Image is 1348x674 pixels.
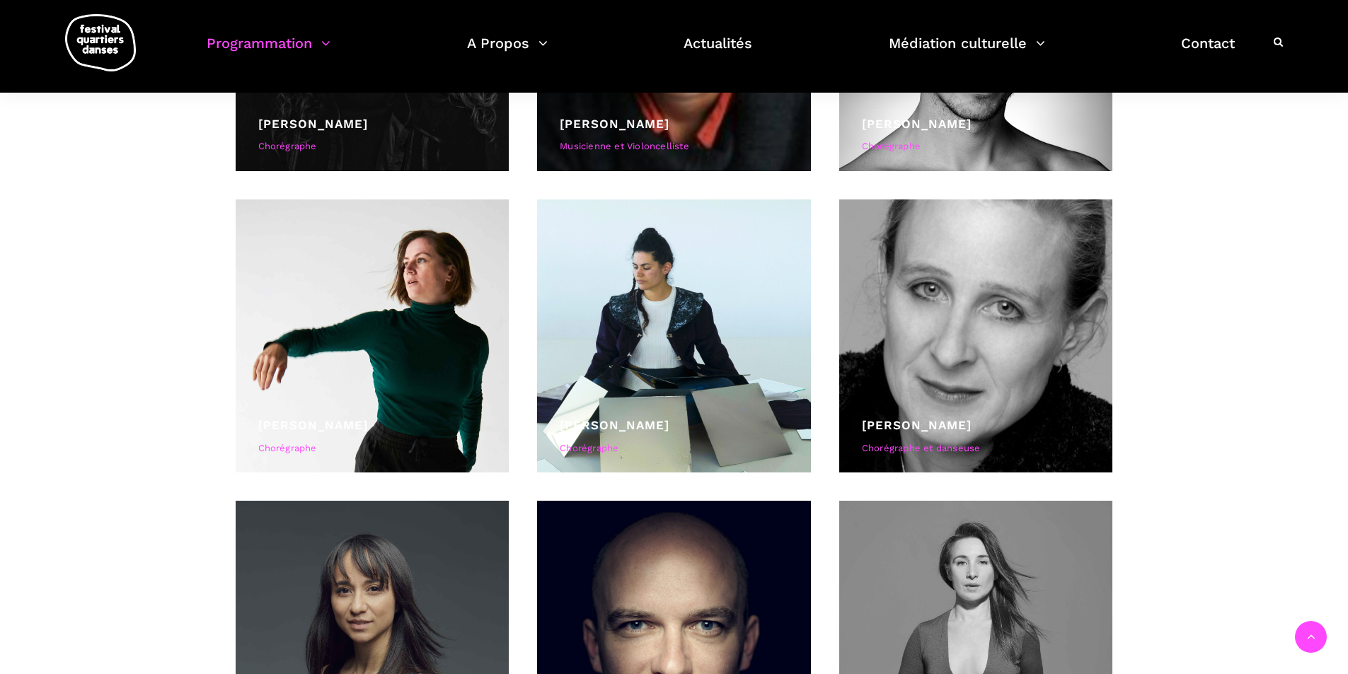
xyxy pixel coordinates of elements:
div: Chorégraphe [258,441,487,456]
a: Médiation culturelle [889,31,1045,73]
a: A Propos [467,31,548,73]
div: Chorégraphe [258,139,487,154]
a: [PERSON_NAME] [862,117,972,131]
div: Chorégraphe et danseuse [862,441,1090,456]
a: [PERSON_NAME] [560,117,669,131]
a: [PERSON_NAME] [258,117,368,131]
div: Chorégraphe [560,441,788,456]
a: [PERSON_NAME] [258,418,368,432]
a: Contact [1181,31,1235,73]
div: Chorégraphe [862,139,1090,154]
div: Musicienne et Violoncelliste [560,139,788,154]
a: [PERSON_NAME] [862,418,972,432]
img: logo-fqd-med [65,14,136,71]
a: Actualités [684,31,752,73]
a: Programmation [207,31,330,73]
a: [PERSON_NAME] [560,418,669,432]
